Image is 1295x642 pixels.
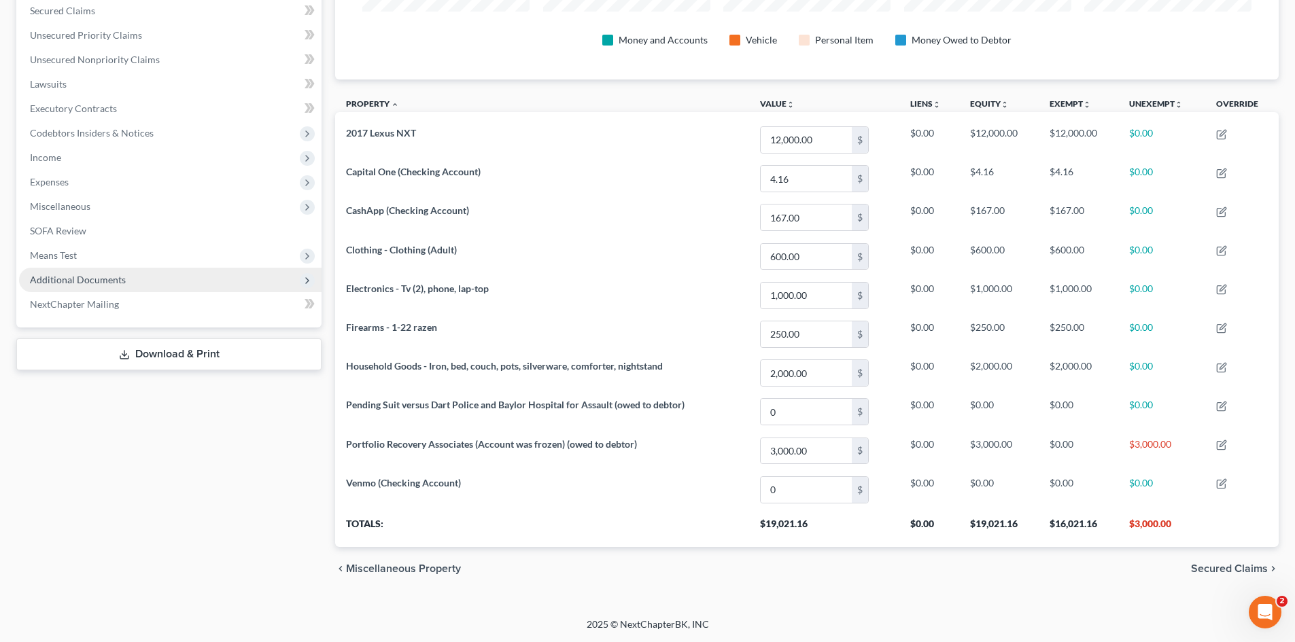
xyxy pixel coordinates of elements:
a: Executory Contracts [19,96,322,121]
td: $0.00 [1118,470,1205,509]
input: 0.00 [761,321,852,347]
span: Unsecured Priority Claims [30,29,142,41]
input: 0.00 [761,438,852,464]
td: $0.00 [1118,315,1205,353]
span: Pending Suit versus Dart Police and Baylor Hospital for Assault (owed to debtor) [346,399,685,410]
td: $4.16 [1039,160,1118,198]
div: $ [852,204,868,230]
div: $ [852,438,868,464]
td: $600.00 [959,237,1039,276]
td: $0.00 [959,470,1039,509]
div: Vehicle [746,33,777,47]
a: NextChapter Mailing [19,292,322,317]
div: Personal Item [815,33,874,47]
td: $250.00 [959,315,1039,353]
a: Unsecured Priority Claims [19,23,322,48]
a: Unexemptunfold_more [1129,99,1183,109]
td: $250.00 [1039,315,1118,353]
input: 0.00 [761,166,852,192]
a: SOFA Review [19,219,322,243]
td: $0.00 [899,120,959,159]
td: $0.00 [1039,431,1118,470]
td: $12,000.00 [959,120,1039,159]
input: 0.00 [761,399,852,425]
div: Money and Accounts [619,33,708,47]
div: $ [852,244,868,270]
td: $12,000.00 [1039,120,1118,159]
span: 2017 Lexus NXT [346,127,416,139]
th: $3,000.00 [1118,509,1205,547]
iframe: Intercom live chat [1249,596,1281,628]
td: $0.00 [1118,237,1205,276]
i: unfold_more [933,101,941,109]
td: $0.00 [1118,393,1205,431]
td: $0.00 [899,160,959,198]
span: SOFA Review [30,225,86,236]
span: Codebtors Insiders & Notices [30,127,154,139]
td: $3,000.00 [1118,431,1205,470]
td: $0.00 [1118,198,1205,237]
td: $4.16 [959,160,1039,198]
input: 0.00 [761,127,852,153]
div: $ [852,321,868,347]
td: $0.00 [899,393,959,431]
td: $0.00 [899,315,959,353]
div: $ [852,127,868,153]
input: 0.00 [761,204,852,230]
a: Property expand_less [346,99,399,109]
span: Household Goods - Iron, bed, couch, pots, silverware, comforter, nightstand [346,360,663,372]
i: unfold_more [787,101,795,109]
input: 0.00 [761,477,852,503]
i: chevron_right [1268,563,1279,574]
i: unfold_more [1083,101,1091,109]
a: Unsecured Nonpriority Claims [19,48,322,72]
td: $167.00 [959,198,1039,237]
a: Equityunfold_more [970,99,1009,109]
div: $ [852,399,868,425]
th: $19,021.16 [749,509,899,547]
a: Lawsuits [19,72,322,96]
th: $0.00 [899,509,959,547]
span: Executory Contracts [30,103,117,114]
span: Capital One (Checking Account) [346,166,481,177]
td: $1,000.00 [1039,276,1118,315]
td: $0.00 [899,353,959,392]
span: Means Test [30,249,77,261]
span: Income [30,151,61,163]
td: $0.00 [899,237,959,276]
span: Unsecured Nonpriority Claims [30,54,160,65]
td: $0.00 [899,431,959,470]
a: Download & Print [16,338,322,370]
a: Exemptunfold_more [1050,99,1091,109]
th: Totals: [335,509,749,547]
a: Liensunfold_more [910,99,941,109]
span: Lawsuits [30,78,67,90]
i: expand_less [391,101,399,109]
span: Expenses [30,176,69,188]
div: 2025 © NextChapterBK, INC [260,618,1035,642]
span: 2 [1277,596,1288,607]
td: $3,000.00 [959,431,1039,470]
i: chevron_left [335,563,346,574]
td: $2,000.00 [1039,353,1118,392]
td: $0.00 [1039,470,1118,509]
span: Miscellaneous Property [346,563,461,574]
td: $0.00 [1118,276,1205,315]
span: Additional Documents [30,274,126,285]
span: Secured Claims [1191,563,1268,574]
td: $0.00 [899,198,959,237]
td: $1,000.00 [959,276,1039,315]
div: Money Owed to Debtor [912,33,1012,47]
input: 0.00 [761,244,852,270]
span: Secured Claims [30,5,95,16]
th: $19,021.16 [959,509,1039,547]
span: Miscellaneous [30,200,90,212]
th: $16,021.16 [1039,509,1118,547]
input: 0.00 [761,360,852,386]
a: Valueunfold_more [760,99,795,109]
div: $ [852,283,868,308]
span: Venmo (Checking Account) [346,477,461,488]
th: Override [1205,90,1279,121]
td: $0.00 [1039,393,1118,431]
td: $0.00 [899,470,959,509]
